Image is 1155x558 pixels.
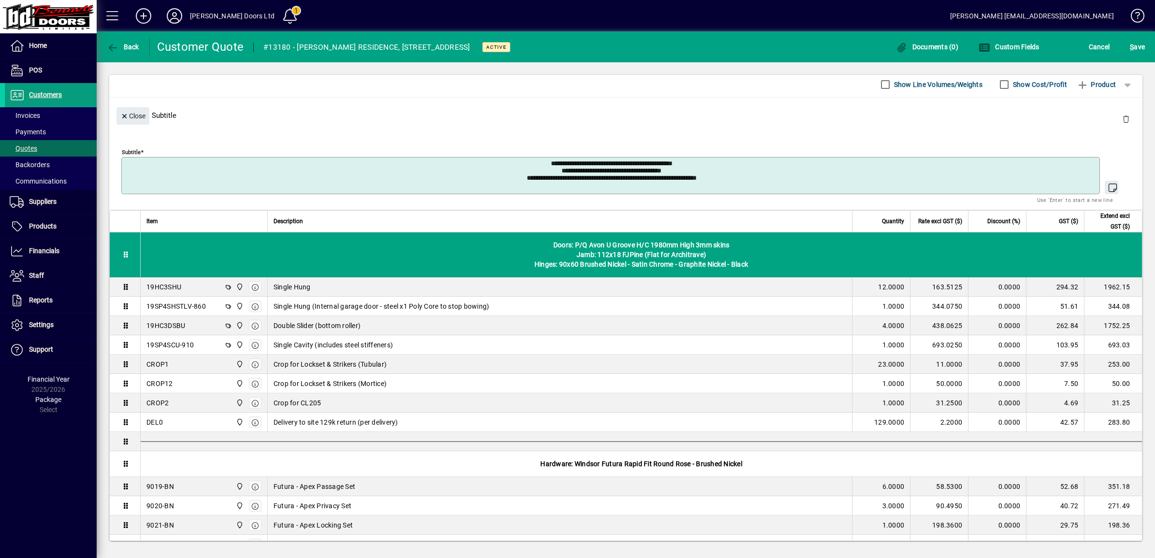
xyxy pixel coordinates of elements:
label: Show Line Volumes/Weights [892,80,982,89]
span: 6.0000 [882,482,905,491]
span: Bennett Doors Ltd [233,301,245,312]
div: 19HC3DSBU [146,321,185,330]
app-page-header-button: Delete [1114,114,1138,123]
td: 42.57 [1026,413,1084,432]
mat-hint: Use 'Enter' to start a new line [1037,194,1113,205]
div: 9018D-BN [146,540,178,549]
a: Knowledge Base [1124,2,1143,33]
div: 438.0625 [916,321,962,330]
span: Custom Fields [979,43,1039,51]
span: Cancel [1089,39,1110,55]
span: ave [1130,39,1145,55]
a: Support [5,338,97,362]
a: Backorders [5,157,97,173]
span: Double Slider (bottom roller) [274,321,361,330]
button: Custom Fields [976,38,1042,56]
a: Products [5,215,97,239]
td: 271.49 [1084,496,1142,515]
td: 40.72 [1026,496,1084,515]
div: Subtitle [109,98,1142,133]
span: Bennett Doors Ltd [233,340,245,350]
td: 351.18 [1084,477,1142,496]
span: Futura - Apex Passage Set [274,482,355,491]
span: 1.0000 [882,379,905,388]
div: 9021-BN [146,520,174,530]
a: Financials [5,239,97,263]
span: 1.0000 [882,340,905,350]
td: 13.12 [1026,535,1084,554]
span: Discount (%) [987,216,1020,227]
app-page-header-button: Close [114,111,152,120]
span: Suppliers [29,198,57,205]
div: 11.0000 [916,359,962,369]
a: Reports [5,288,97,313]
td: 87.48 [1084,535,1142,554]
div: Doors: P/Q Avon U Groove H/C 1980mm High 3mm skins Jamb: 112x18 FJPine (Flat for Architrave) Hing... [141,232,1142,277]
td: 37.95 [1026,355,1084,374]
td: 294.32 [1026,277,1084,297]
span: 129.0000 [874,417,904,427]
span: Single Cavity (includes steel stiffeners) [274,340,393,350]
span: Home [29,42,47,49]
td: 29.75 [1026,515,1084,535]
td: 283.80 [1084,413,1142,432]
td: 52.68 [1026,477,1084,496]
div: CROP1 [146,359,169,369]
td: 7.50 [1026,374,1084,393]
a: Communications [5,173,97,189]
span: Rate excl GST ($) [918,216,962,227]
td: 198.36 [1084,515,1142,535]
span: 1.0000 [882,520,905,530]
button: Back [104,38,142,56]
span: Support [29,345,53,353]
div: 2.2000 [916,417,962,427]
td: 0.0000 [968,374,1026,393]
span: Settings [29,321,54,329]
span: Staff [29,272,44,279]
mat-label: Subtitle [122,149,141,156]
span: Bennett Doors Ltd [233,539,245,550]
td: 344.08 [1084,297,1142,316]
button: Documents (0) [893,38,961,56]
td: 103.95 [1026,335,1084,355]
a: Payments [5,124,97,140]
button: Add [128,7,159,25]
td: 693.03 [1084,335,1142,355]
td: 31.25 [1084,393,1142,413]
td: 0.0000 [968,277,1026,297]
button: Profile [159,7,190,25]
span: Products [29,222,57,230]
div: 29.1600 [916,540,962,549]
td: 51.61 [1026,297,1084,316]
span: Crop for Lockset & Strikers (Tubular) [274,359,387,369]
span: Communications [10,177,67,185]
div: 19SP4SCU-910 [146,340,194,350]
div: CROP2 [146,398,169,408]
span: 12.0000 [878,282,904,292]
span: Payments [10,128,46,136]
span: Bennett Doors Ltd [233,359,245,370]
span: Bennett Doors Ltd [233,417,245,428]
button: Save [1127,38,1147,56]
div: #13180 - [PERSON_NAME] RESIDENCE, [STREET_ADDRESS] [263,40,470,55]
td: 0.0000 [968,413,1026,432]
span: Back [107,43,139,51]
td: 0.0000 [968,297,1026,316]
span: 1.0000 [882,301,905,311]
div: 19SP4SHSTLV-860 [146,301,206,311]
label: Show Cost/Profit [1011,80,1067,89]
span: Delivery to site 129k return (per delivery) [274,417,398,427]
a: Settings [5,313,97,337]
span: Single Hung (Internal garage door - steel x1 Poly Core to stop bowing) [274,301,490,311]
td: 0.0000 [968,496,1026,515]
button: Product [1072,76,1121,93]
div: [PERSON_NAME] Doors Ltd [190,8,274,24]
span: Package [35,396,61,403]
span: Documents (0) [895,43,958,51]
span: Futura - Apex Dummy Lever Non-Handed [274,540,400,549]
span: Bennett Doors Ltd [233,398,245,408]
div: 50.0000 [916,379,962,388]
td: 4.69 [1026,393,1084,413]
span: Description [274,216,303,227]
td: 0.0000 [968,477,1026,496]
